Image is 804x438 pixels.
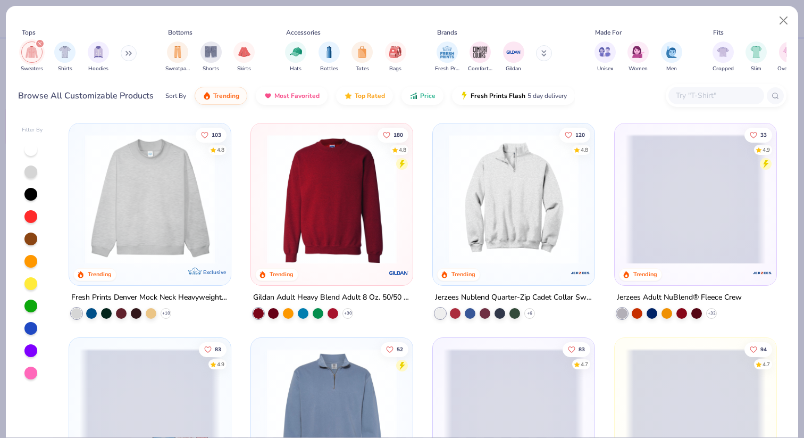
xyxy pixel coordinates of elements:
div: Accessories [286,28,321,37]
button: filter button [351,42,373,73]
div: 4.9 [217,360,225,368]
span: Unisex [597,65,613,73]
span: Sweaters [21,65,43,73]
img: Skirts Image [238,46,250,58]
span: 83 [579,346,585,352]
button: filter button [319,42,340,73]
span: 52 [397,346,403,352]
img: Sweaters Image [26,46,38,58]
div: filter for Cropped [713,42,734,73]
span: 180 [393,132,403,137]
div: 4.8 [217,146,225,154]
img: Unisex Image [599,46,611,58]
div: 4.8 [581,146,588,154]
button: filter button [54,42,76,73]
div: filter for Totes [351,42,373,73]
div: Sort By [165,91,186,101]
div: filter for Comfort Colors [468,42,492,73]
button: Like [196,127,227,142]
img: Comfort Colors Image [472,44,488,60]
div: filter for Women [627,42,649,73]
span: Bottles [320,65,338,73]
span: 120 [575,132,585,137]
div: filter for Hats [285,42,306,73]
span: Fresh Prints [435,65,459,73]
span: Price [420,92,435,100]
div: 4.7 [763,360,770,368]
div: Fresh Prints Denver Mock Neck Heavyweight Sweatshirt [71,291,229,304]
img: trending.gif [203,92,211,100]
input: Try "T-Shirt" [675,89,757,102]
span: 33 [760,132,767,137]
img: c7b025ed-4e20-46ac-9c52-55bc1f9f47df [262,134,402,264]
span: Sweatpants [165,65,190,73]
img: ff4ddab5-f3f6-4a83-b930-260fe1a46572 [443,134,584,264]
img: Bags Image [389,46,401,58]
button: Like [199,342,227,357]
button: Like [744,127,772,142]
img: Jerzees logo [570,262,591,284]
span: 103 [212,132,222,137]
img: most_fav.gif [264,92,272,100]
span: Most Favorited [274,92,320,100]
button: Like [563,342,590,357]
button: filter button [88,42,109,73]
button: filter button [594,42,616,73]
div: filter for Bottles [319,42,340,73]
div: filter for Bags [385,42,406,73]
button: filter button [777,42,801,73]
button: Most Favorited [256,87,328,105]
img: Gildan logo [388,262,409,284]
div: Browse All Customizable Products [18,89,154,102]
div: Bottoms [168,28,192,37]
img: f9d5fe47-ba8e-4b27-8d97-0d739b31e23c [583,134,724,264]
div: 4.7 [581,360,588,368]
div: filter for Slim [746,42,767,73]
div: Tops [22,28,36,37]
img: Totes Image [356,46,368,58]
img: Bottles Image [323,46,335,58]
div: filter for Men [661,42,682,73]
div: filter for Gildan [503,42,524,73]
span: Oversized [777,65,801,73]
button: filter button [233,42,255,73]
span: Bags [389,65,401,73]
button: Like [378,127,408,142]
img: f5d85501-0dbb-4ee4-b115-c08fa3845d83 [80,134,220,264]
span: 83 [215,346,222,352]
div: filter for Skirts [233,42,255,73]
span: Comfort Colors [468,65,492,73]
img: TopRated.gif [344,92,353,100]
div: filter for Sweaters [21,42,43,73]
button: filter button [713,42,734,73]
img: Sweatpants Image [172,46,183,58]
span: + 10 [162,310,170,317]
button: Price [401,87,443,105]
span: Top Rated [355,92,385,100]
button: Fresh Prints Flash5 day delivery [452,87,575,105]
button: filter button [661,42,682,73]
img: flash.gif [460,92,468,100]
button: Trending [195,87,247,105]
span: Hats [290,65,301,73]
div: filter for Hoodies [88,42,109,73]
span: Hoodies [88,65,108,73]
span: Cropped [713,65,734,73]
div: Brands [437,28,457,37]
img: Women Image [632,46,644,58]
div: 4.8 [399,146,406,154]
button: filter button [165,42,190,73]
div: Fits [713,28,724,37]
button: Close [774,11,794,31]
button: filter button [627,42,649,73]
div: filter for Shirts [54,42,76,73]
img: Oversized Image [783,46,795,58]
span: + 6 [527,310,532,317]
button: filter button [468,42,492,73]
img: Hats Image [290,46,302,58]
div: 4.9 [763,146,770,154]
div: filter for Shorts [200,42,222,73]
span: Women [629,65,648,73]
img: 4c43767e-b43d-41ae-ac30-96e6ebada8dd [402,134,542,264]
button: Like [744,342,772,357]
